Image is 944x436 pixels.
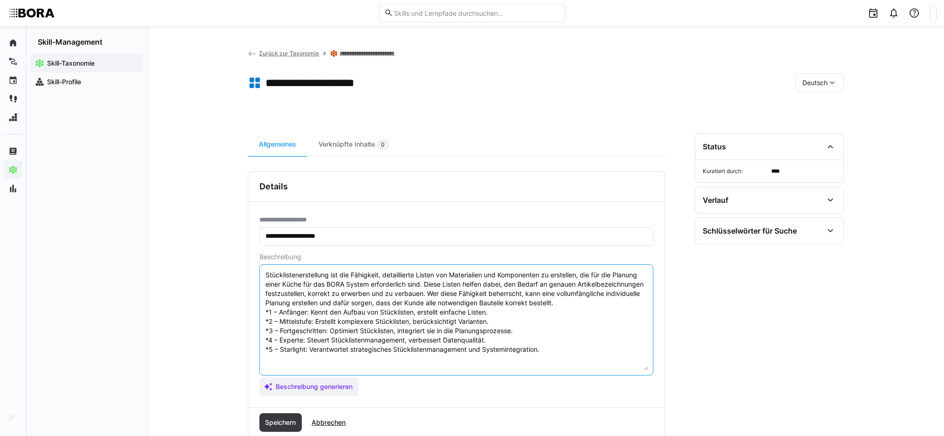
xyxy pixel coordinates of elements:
[274,382,354,391] span: Beschreibung generieren
[248,50,319,57] a: Zurück zur Taxonomie
[248,133,307,156] div: Allgemeines
[259,181,288,192] h3: Details
[259,377,359,396] button: Beschreibung generieren
[259,253,301,261] span: Beschreibung
[703,195,728,205] div: Verlauf
[307,133,400,156] div: Verknüpfte Inhalte
[802,78,828,87] span: Deutsch
[259,50,319,57] span: Zurück zur Taxonomie
[393,9,560,17] input: Skills und Lernpfade durchsuchen…
[703,168,767,175] span: Kuratiert durch:
[306,413,352,432] button: Abbrechen
[381,141,385,148] span: 0
[703,142,726,151] div: Status
[264,418,297,427] span: Speichern
[703,226,797,235] div: Schlüsselwörter für Suche
[310,418,347,427] span: Abbrechen
[259,413,302,432] button: Speichern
